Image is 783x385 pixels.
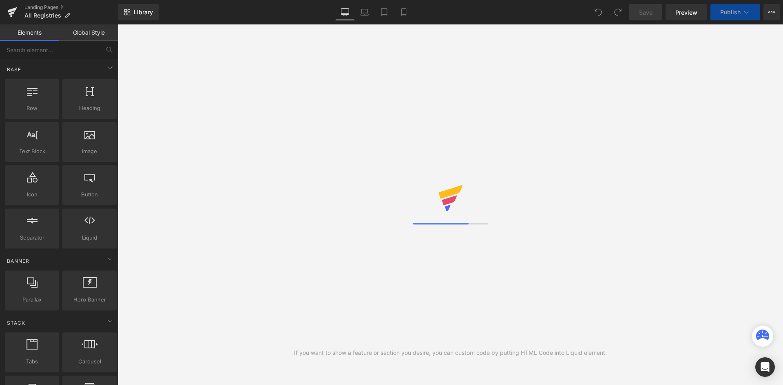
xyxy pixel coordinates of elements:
span: All Registries [24,12,61,19]
span: Heading [65,104,114,112]
span: Text Block [7,147,57,156]
span: Hero Banner [65,295,114,304]
span: Separator [7,233,57,242]
a: Tablet [374,4,394,20]
span: Row [7,104,57,112]
span: Save [639,8,652,17]
span: Tabs [7,357,57,366]
span: Button [65,190,114,199]
span: Liquid [65,233,114,242]
span: Base [6,66,22,73]
span: Publish [720,9,741,15]
a: Laptop [355,4,374,20]
a: Landing Pages [24,4,118,11]
span: Parallax [7,295,57,304]
a: Desktop [335,4,355,20]
button: Undo [590,4,606,20]
span: Stack [6,319,26,327]
span: Banner [6,257,30,265]
a: New Library [118,4,159,20]
span: Image [65,147,114,156]
a: Global Style [59,24,118,41]
a: Preview [666,4,707,20]
button: More [763,4,780,20]
span: Preview [675,8,697,17]
button: Publish [710,4,760,20]
span: Carousel [65,357,114,366]
button: Redo [610,4,626,20]
div: Open Intercom Messenger [755,357,775,377]
span: Library [134,9,153,16]
a: Mobile [394,4,414,20]
div: If you want to show a feature or section you desire, you can custom code by putting HTML Code int... [294,348,607,357]
span: Icon [7,190,57,199]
